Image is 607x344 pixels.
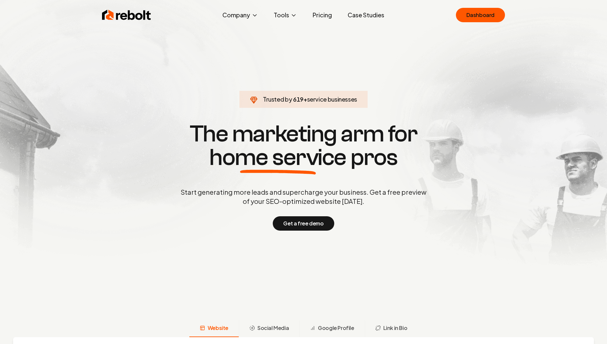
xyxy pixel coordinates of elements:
[307,8,337,22] a: Pricing
[365,320,418,337] button: Link in Bio
[209,146,346,169] span: home service
[263,95,292,103] span: Trusted by
[189,320,239,337] button: Website
[273,216,334,231] button: Get a free demo
[456,8,505,22] a: Dashboard
[318,324,354,332] span: Google Profile
[239,320,299,337] button: Social Media
[147,122,460,169] h1: The marketing arm for pros
[342,8,390,22] a: Case Studies
[299,320,364,337] button: Google Profile
[307,95,357,103] span: service businesses
[179,188,428,206] p: Start generating more leads and supercharge your business. Get a free preview of your SEO-optimiz...
[383,324,408,332] span: Link in Bio
[269,8,302,22] button: Tools
[217,8,263,22] button: Company
[102,8,151,22] img: Rebolt Logo
[293,95,303,104] span: 619
[257,324,289,332] span: Social Media
[303,95,307,103] span: +
[208,324,228,332] span: Website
